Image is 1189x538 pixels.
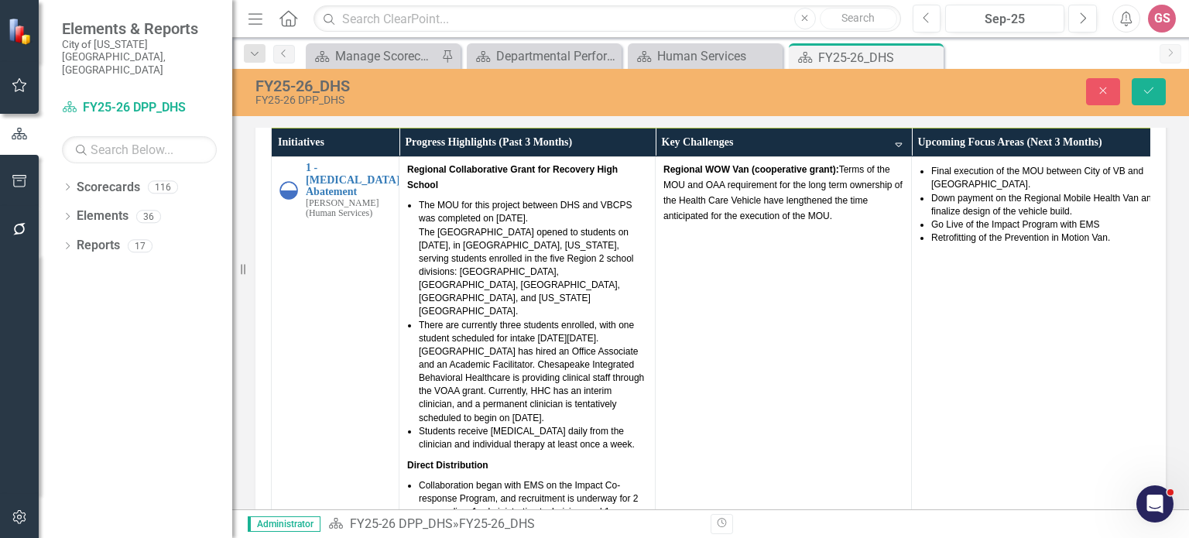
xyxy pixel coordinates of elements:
div: FY25-26 DPP_DHS [255,94,759,106]
span: Go Live of the Impact Program with EMS [931,219,1099,230]
span: Elements & Reports [62,19,217,38]
small: [PERSON_NAME] (Human Services) [306,198,400,218]
div: FY25-26_DHS [818,48,940,67]
button: Sep-25 [945,5,1064,33]
a: FY25-26 DPP_DHS [62,99,217,117]
iframe: Intercom live chat [1136,485,1174,523]
a: 1 - [MEDICAL_DATA] Abatement [306,162,400,197]
div: 36 [136,210,161,223]
a: Scorecards [77,179,140,197]
div: Sep-25 [951,10,1059,29]
div: » [328,516,699,533]
span: The [GEOGRAPHIC_DATA] opened to students on [DATE], in [GEOGRAPHIC_DATA], [US_STATE], serving stu... [419,227,634,317]
span: Retrofitting of the Prevention in Motion Van. [931,232,1110,243]
strong: Direct Distribution [407,460,488,471]
span: Collaboration began with EMS on the Impact Co-response Program, and recruitment is underway for 2... [419,480,638,530]
span: Students receive [MEDICAL_DATA] daily from the clinician and individual therapy at least once a w... [419,426,635,450]
a: Human Services [632,46,779,66]
span: Down payment on the Regional Mobile Health Van and finalize design of the vehicle build. [931,193,1156,217]
input: Search Below... [62,136,217,163]
div: Manage Scorecards [335,46,437,66]
small: City of [US_STATE][GEOGRAPHIC_DATA], [GEOGRAPHIC_DATA] [62,38,217,76]
div: 116 [148,180,178,194]
button: GS [1148,5,1176,33]
a: Departmental Performance Plans - 3 Columns [471,46,618,66]
span: There are currently three students enrolled, with one student scheduled for intake [DATE][DATE]. [419,320,634,344]
span: Search [841,12,875,24]
img: ClearPoint Strategy [8,18,35,45]
span: Final execution of the MOU between City of VB and [GEOGRAPHIC_DATA]. [931,166,1143,190]
a: Elements [77,207,128,225]
div: Departmental Performance Plans - 3 Columns [496,46,618,66]
img: In Progress [279,181,298,200]
div: FY25-26_DHS [459,516,535,531]
div: FY25-26_DHS [255,77,759,94]
span: The MOU for this project between DHS and VBCPS was completed on [DATE]. [419,200,632,224]
span: [GEOGRAPHIC_DATA] has hired an Office Associate and an Academic Facilitator. Chesapeake Integrate... [419,346,644,423]
a: Reports [77,237,120,255]
strong: Regional WOW Van (cooperative grant): [663,164,839,175]
button: Search [820,8,897,29]
a: Manage Scorecards [310,46,437,66]
span: Administrator [248,516,320,532]
a: FY25-26 DPP_DHS [350,516,453,531]
strong: Regional Collaborative Grant for Recovery High School [407,164,618,190]
div: Human Services [657,46,779,66]
div: 17 [128,239,152,252]
input: Search ClearPoint... [314,5,900,33]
